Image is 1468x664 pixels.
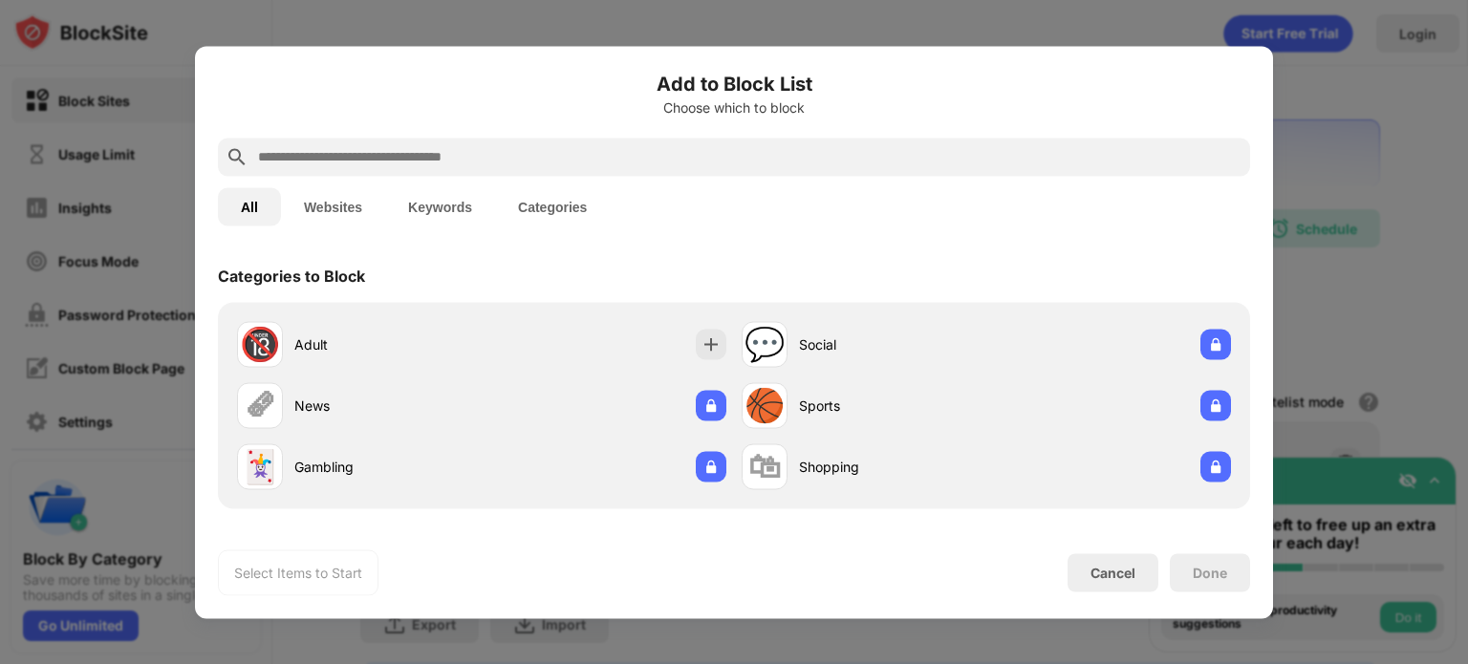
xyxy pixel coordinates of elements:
[745,386,785,425] div: 🏀
[281,187,385,225] button: Websites
[495,187,610,225] button: Categories
[745,325,785,364] div: 💬
[799,457,986,477] div: Shopping
[218,99,1250,115] div: Choose which to block
[385,187,495,225] button: Keywords
[294,457,482,477] div: Gambling
[240,447,280,486] div: 🃏
[218,187,281,225] button: All
[244,386,276,425] div: 🗞
[799,334,986,354] div: Social
[234,563,362,582] div: Select Items to Start
[294,396,482,416] div: News
[748,447,781,486] div: 🛍
[294,334,482,354] div: Adult
[1193,565,1227,580] div: Done
[799,396,986,416] div: Sports
[1090,565,1135,581] div: Cancel
[218,69,1250,97] h6: Add to Block List
[240,325,280,364] div: 🔞
[218,266,365,285] div: Categories to Block
[226,145,248,168] img: search.svg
